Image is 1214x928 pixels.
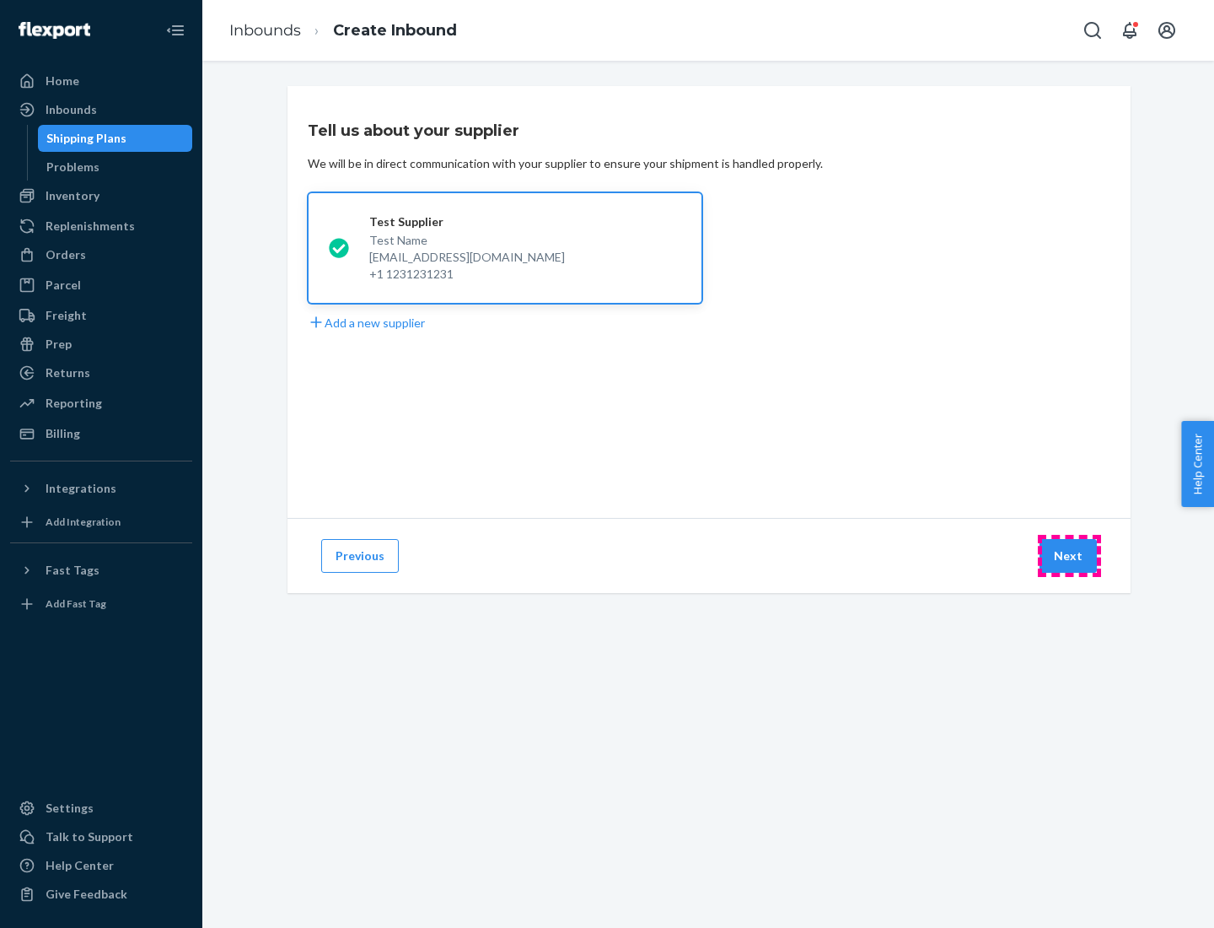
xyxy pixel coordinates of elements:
div: Freight [46,307,87,324]
div: Home [46,73,79,89]
div: Inbounds [46,101,97,118]
button: Fast Tags [10,557,192,584]
div: Settings [46,800,94,817]
img: Flexport logo [19,22,90,39]
button: Close Navigation [158,13,192,47]
div: Orders [46,246,86,263]
button: Previous [321,539,399,573]
a: Billing [10,420,192,447]
div: Help Center [46,857,114,874]
div: Give Feedback [46,886,127,903]
button: Integrations [10,475,192,502]
div: Add Integration [46,515,121,529]
a: Parcel [10,272,192,299]
div: Fast Tags [46,562,99,579]
ol: breadcrumbs [216,6,470,56]
button: Open Search Box [1076,13,1109,47]
a: Returns [10,359,192,386]
button: Open account menu [1150,13,1184,47]
div: Replenishments [46,218,135,235]
a: Help Center [10,852,192,879]
a: Prep [10,331,192,358]
h3: Tell us about your supplier [308,120,519,142]
div: Prep [46,336,72,353]
button: Next [1039,539,1097,573]
a: Inventory [10,182,192,209]
a: Replenishments [10,213,192,240]
a: Create Inbound [333,21,457,40]
div: Integrations [46,480,116,497]
div: Parcel [46,277,81,294]
a: Reporting [10,390,192,417]
a: Add Integration [10,509,192,536]
button: Add a new supplier [308,314,425,332]
a: Inbounds [10,96,192,123]
button: Open notifications [1113,13,1147,47]
a: Problems [38,154,193,181]
a: Orders [10,241,192,268]
a: Shipping Plans [38,125,193,152]
button: Give Feedback [10,881,192,908]
button: Help Center [1181,421,1214,507]
a: Talk to Support [10,823,192,850]
div: Talk to Support [46,828,133,845]
a: Home [10,67,192,94]
a: Add Fast Tag [10,591,192,618]
div: Returns [46,364,90,381]
div: We will be in direct communication with your supplier to ensure your shipment is handled properly. [308,155,823,172]
div: Shipping Plans [46,130,126,147]
div: Billing [46,425,80,442]
a: Settings [10,795,192,822]
div: Reporting [46,395,102,412]
a: Inbounds [229,21,301,40]
div: Problems [46,159,99,175]
div: Add Fast Tag [46,596,106,611]
div: Inventory [46,187,99,204]
a: Freight [10,302,192,329]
